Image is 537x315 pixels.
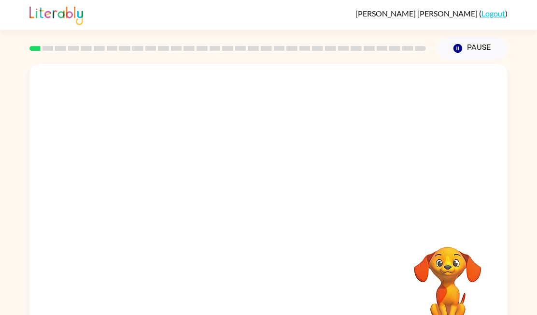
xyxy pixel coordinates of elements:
div: ( ) [355,9,508,18]
button: Pause [438,37,508,60]
a: Logout [481,9,505,18]
span: [PERSON_NAME] [PERSON_NAME] [355,9,479,18]
img: Literably [29,4,83,25]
